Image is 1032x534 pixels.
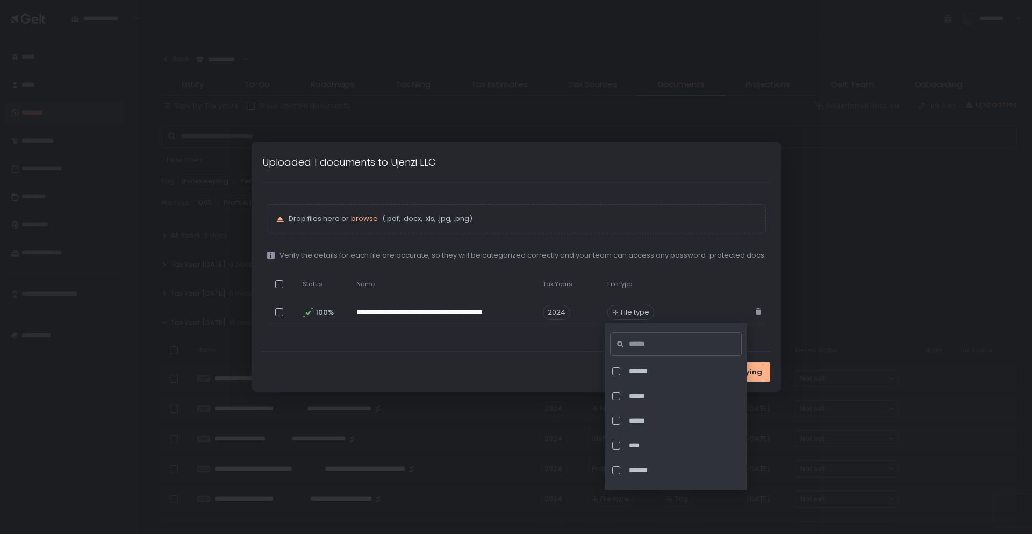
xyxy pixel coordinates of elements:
span: browse [351,213,378,224]
span: 100% [316,308,333,317]
h1: Uploaded 1 documents to Ujenzi LLC [262,155,436,169]
span: Status [303,280,322,288]
span: (.pdf, .docx, .xls, .jpg, .png) [380,214,472,224]
span: Tax Years [543,280,572,288]
span: Name [356,280,375,288]
p: Drop files here or [289,214,757,224]
span: 2024 [543,305,570,320]
span: File type [621,308,649,317]
span: Verify the details for each file are accurate, so they will be categorized correctly and your tea... [279,251,766,260]
span: File type [607,280,632,288]
button: browse [351,214,378,224]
